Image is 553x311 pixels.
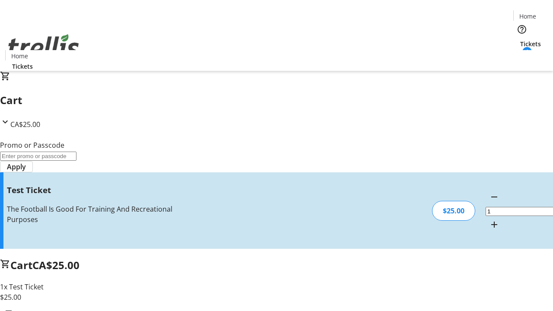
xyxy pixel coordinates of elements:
[514,12,541,21] a: Home
[486,216,503,233] button: Increment by one
[12,62,33,71] span: Tickets
[7,184,196,196] h3: Test Ticket
[513,21,531,38] button: Help
[5,62,40,71] a: Tickets
[432,201,475,221] div: $25.00
[486,188,503,206] button: Decrement by one
[6,51,33,60] a: Home
[32,258,79,272] span: CA$25.00
[5,25,82,68] img: Orient E2E Organization WkPF0xhkgB's Logo
[7,204,196,225] div: The Football Is Good For Training And Recreational Purposes
[10,120,40,129] span: CA$25.00
[7,162,26,172] span: Apply
[519,12,536,21] span: Home
[513,48,531,66] button: Cart
[11,51,28,60] span: Home
[520,39,541,48] span: Tickets
[513,39,548,48] a: Tickets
